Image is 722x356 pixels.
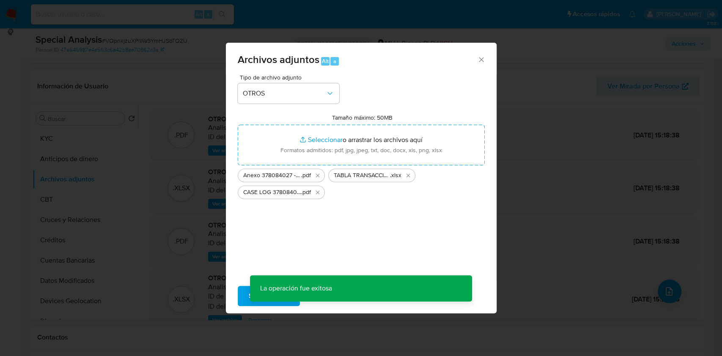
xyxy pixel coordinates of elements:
button: Eliminar Anexo 378084027 - 03_09_2025.pdf [313,170,323,181]
button: Cerrar [477,55,485,63]
button: Subir archivo [238,286,300,306]
span: .pdf [301,188,311,197]
span: .xlsx [390,171,401,180]
span: a [333,57,336,65]
button: OTROS [238,83,339,104]
span: CASE LOG 378084027 - 03_09_2025 - NIVEL 1 [243,188,301,197]
label: Tamaño máximo: 50MB [332,114,393,121]
ul: Archivos seleccionados [238,165,485,199]
span: Subir archivo [249,287,289,305]
button: Eliminar CASE LOG 378084027 - 03_09_2025 - NIVEL 1.pdf [313,187,323,197]
span: Cancelar [314,287,342,305]
span: TABLA TRANSACCIONAL 378084027 [DATE] [334,171,390,180]
button: Eliminar TABLA TRANSACCIONAL 378084027 03.09.2025.xlsx [403,170,413,181]
span: Tipo de archivo adjunto [240,74,341,80]
span: .pdf [301,171,311,180]
span: Alt [322,57,329,65]
p: La operación fue exitosa [250,275,342,301]
span: Anexo 378084027 - 03_09_2025 [243,171,301,180]
span: Archivos adjuntos [238,52,319,67]
span: OTROS [243,89,326,98]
